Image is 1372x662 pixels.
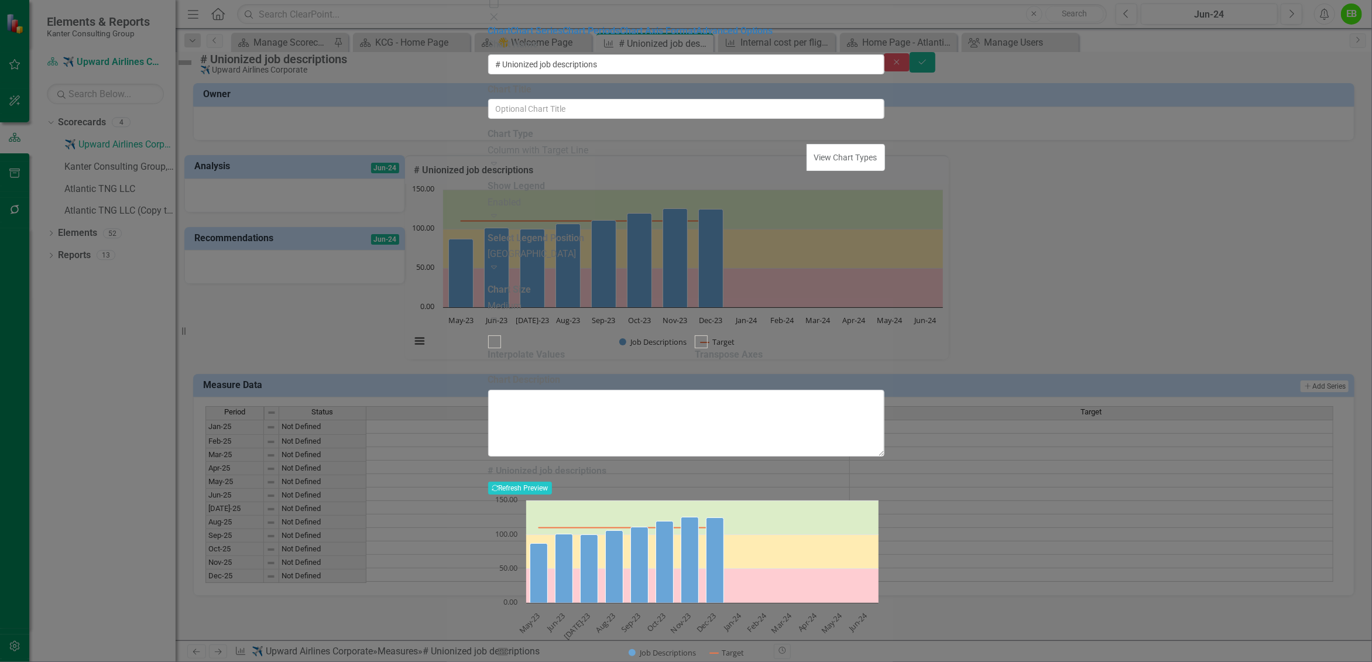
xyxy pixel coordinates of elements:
path: Aug-23, 106. Job Descriptions. [605,531,623,603]
path: Dec-23, 125. Job Descriptions. [706,518,723,603]
text: Jun-23 [543,611,567,634]
label: Select Legend Position [488,232,585,245]
text: Target [722,647,744,658]
div: Enabled [488,196,884,210]
input: Optional Chart Title [488,99,884,119]
path: Sep-23, 111. Job Descriptions. [630,527,648,603]
a: Chart Periods [563,25,620,36]
label: Chart Description [488,373,561,387]
text: Nov-23 [668,611,692,636]
button: View Chart Types [807,144,885,171]
div: [GEOGRAPHIC_DATA] [488,248,884,261]
text: Mar-24 [769,610,794,636]
text: Job Descriptions [639,647,696,658]
label: Show Legend [488,180,546,193]
path: Nov-23, 126. Job Descriptions. [681,517,698,603]
text: Apr-24 [795,610,819,634]
path: Oct-23, 120. Job Descriptions. [656,522,673,603]
a: Chart Series [511,25,563,36]
text: Oct-23 [644,611,667,634]
path: May-23, 87. Job Descriptions. [530,544,547,603]
text: 100.00 [495,529,517,539]
a: Chart Axis Format [620,25,697,36]
a: Advanced Options [697,25,773,36]
button: Show Target [710,648,744,658]
text: 0.00 [503,596,517,607]
g: Target, series 2 of 2. Line with 14 data points. [536,526,717,530]
path: Jun-23, 101. Job Descriptions. [555,534,572,603]
text: Sep-23 [619,611,643,635]
text: 50.00 [499,562,517,573]
text: Jun-24 [845,610,869,634]
button: View chart menu, Chart [494,643,510,660]
text: Dec-23 [694,611,718,635]
div: Medium [488,300,884,313]
text: Feb-24 [745,610,769,635]
div: Transpose Axes [695,348,763,362]
text: May-23 [517,611,542,636]
div: Interpolate Values [488,348,565,362]
path: Jul-23, 100. Job Descriptions. [580,535,598,603]
text: [DATE]-23 [561,611,592,642]
button: Show Job Descriptions [629,648,697,658]
a: Chart [488,25,511,36]
text: 150.00 [495,494,517,505]
div: Column with Target Line [488,144,808,157]
button: Refresh Preview [488,482,552,495]
text: Aug-23 [593,611,618,636]
g: Job Descriptions, series 1 of 2. Bar series with 14 bars. [530,500,866,603]
text: Jan-24 [720,610,743,634]
label: Chart Size [488,283,531,297]
label: Chart Type [488,128,534,141]
label: Chart Name [488,38,538,52]
text: May-24 [819,610,845,636]
h3: # Unionized job descriptions [488,465,884,476]
label: Chart Title [488,83,532,97]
